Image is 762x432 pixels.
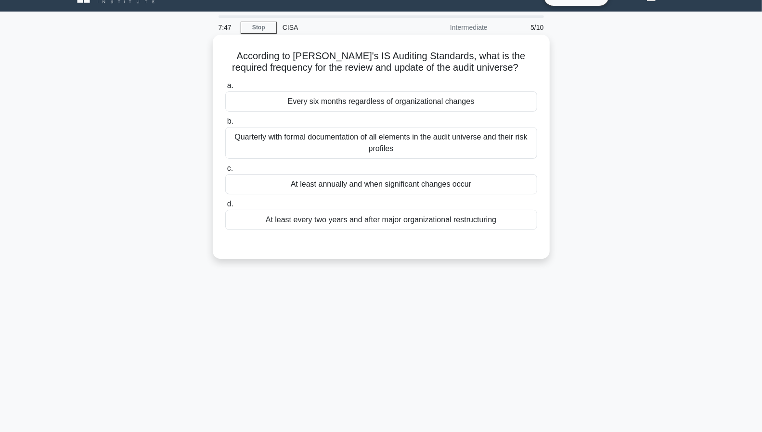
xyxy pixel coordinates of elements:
div: Quarterly with formal documentation of all elements in the audit universe and their risk profiles [225,127,537,159]
span: b. [227,117,233,125]
h5: According to [PERSON_NAME]'s IS Auditing Standards, what is the required frequency for the review... [224,50,538,74]
div: At least annually and when significant changes occur [225,174,537,194]
div: Every six months regardless of organizational changes [225,91,537,112]
a: Stop [241,22,277,34]
div: Intermediate [409,18,493,37]
div: At least every two years and after major organizational restructuring [225,210,537,230]
span: a. [227,81,233,89]
span: d. [227,200,233,208]
div: 5/10 [493,18,550,37]
div: 7:47 [213,18,241,37]
span: c. [227,164,233,172]
div: CISA [277,18,409,37]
